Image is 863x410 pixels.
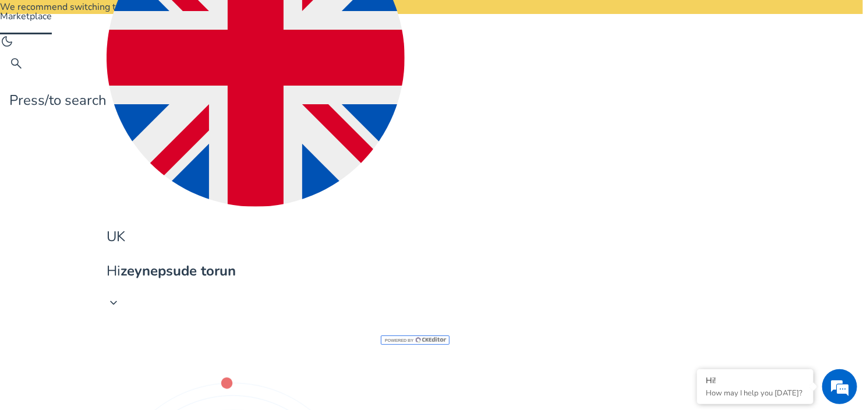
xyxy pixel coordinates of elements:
[121,261,236,280] b: zeynepsude torun
[9,90,107,111] p: Press to search
[706,388,805,398] p: How may I help you today?
[107,261,405,281] p: Hi
[107,227,405,247] p: UK
[384,338,413,343] span: Powered by
[107,296,121,310] span: keyboard_arrow_down
[706,375,805,386] div: Hi!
